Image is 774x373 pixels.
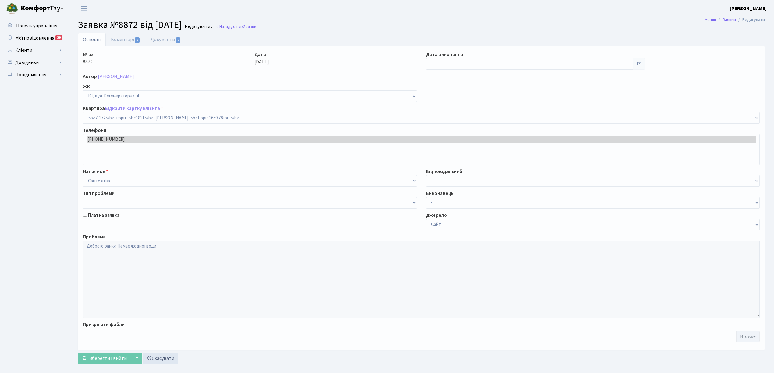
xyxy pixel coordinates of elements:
span: Мої повідомлення [15,35,54,41]
a: Скасувати [143,353,178,364]
label: Відповідальний [426,168,462,175]
label: Автор [83,73,97,80]
span: 0 [135,37,140,43]
li: Редагувати [736,16,765,23]
option: [PHONE_NUMBER] [87,136,756,143]
a: [PERSON_NAME] [730,5,767,12]
select: ) [83,112,760,124]
label: Телефони [83,127,106,134]
div: 8872 [78,51,250,70]
a: Довідники [3,56,64,69]
b: Комфорт [21,3,50,13]
span: Заявки [243,24,256,30]
a: Відкрити картку клієнта [105,105,160,112]
span: Панель управління [16,23,57,29]
span: 0 [176,37,181,43]
nav: breadcrumb [696,13,774,26]
label: Джерело [426,212,447,219]
a: [PERSON_NAME] [98,73,134,80]
a: Мої повідомлення39 [3,32,64,44]
label: Платна заявка [88,212,119,219]
button: Переключити навігацію [76,3,91,13]
label: Напрямок [83,168,108,175]
img: logo.png [6,2,18,15]
a: Основні [78,33,106,46]
label: ЖК [83,83,90,90]
label: Квартира [83,105,163,112]
label: Проблема [83,233,106,241]
label: Дата [254,51,266,58]
label: № вх. [83,51,95,58]
span: Заявка №8872 від [DATE] [78,18,182,32]
label: Тип проблеми [83,190,115,197]
div: [DATE] [250,51,421,70]
label: Виконавець [426,190,453,197]
label: Прикріпити файли [83,321,125,328]
a: Коментарі [106,33,145,46]
a: Повідомлення [3,69,64,81]
a: Документи [145,33,186,46]
span: Зберегти і вийти [89,355,127,362]
a: Заявки [723,16,736,23]
button: Зберегти і вийти [78,353,131,364]
label: Дата виконання [426,51,463,58]
a: Клієнти [3,44,64,56]
a: Назад до всіхЗаявки [215,24,256,30]
div: 39 [55,35,62,40]
a: Панель управління [3,20,64,32]
span: Таун [21,3,64,14]
small: Редагувати . [183,24,212,30]
textarea: Доброго ранку. Немає жодної води [83,241,760,318]
a: Admin [705,16,716,23]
